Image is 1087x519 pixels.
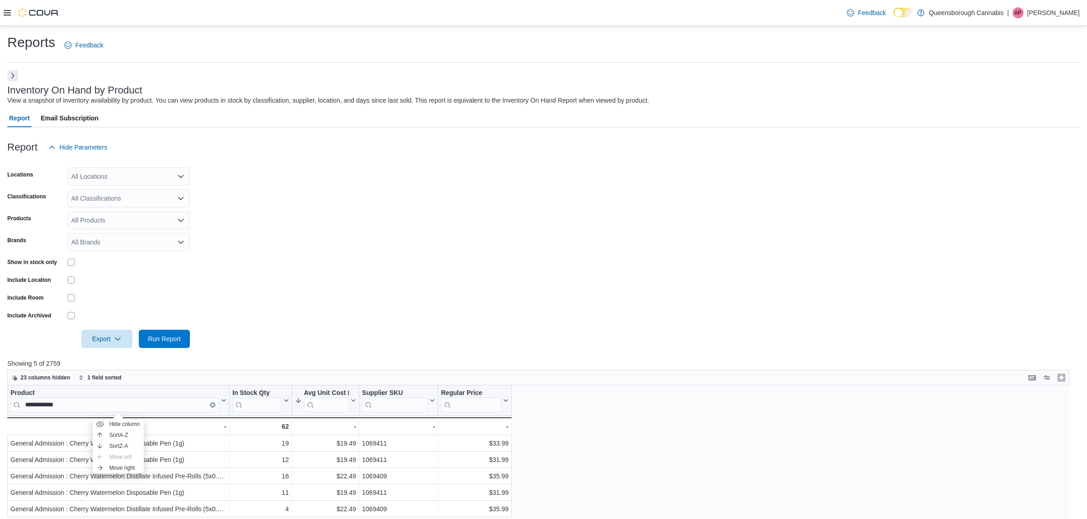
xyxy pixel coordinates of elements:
div: $22.49 [295,471,356,482]
button: Open list of options [177,239,184,246]
span: Sort Z-A [109,442,128,450]
div: In Stock Qty [232,389,282,412]
a: Feedback [61,36,107,54]
div: $19.49 [295,487,356,498]
div: $35.99 [441,471,509,482]
p: Showing 5 of 2759 [7,359,1080,368]
div: 12 [232,454,289,465]
button: Open list of options [177,173,184,180]
span: Report [9,109,30,127]
label: Products [7,215,31,222]
input: Dark Mode [893,8,913,17]
button: Enter fullscreen [1056,372,1067,383]
button: SortA-Z [93,430,144,441]
button: Move left [93,452,144,462]
button: Hide Parameters [45,138,111,156]
div: April Petrie [1013,7,1024,18]
button: Regular Price [441,389,509,412]
button: Hide column [93,419,144,430]
span: 1 field sorted [88,374,122,381]
p: Queensborough Cannabis [929,7,1003,18]
div: 16 [232,471,289,482]
span: Hide column [109,420,140,428]
span: AP [1014,7,1022,18]
h3: Report [7,142,37,153]
button: Export [81,330,132,348]
label: Include Location [7,276,51,284]
div: Avg Unit Cost In Stock [304,389,349,397]
div: 4 [232,503,289,514]
h3: Inventory On Hand by Product [7,85,142,96]
span: Export [87,330,127,348]
div: View a snapshot of inventory availability by product. You can view products in stock by classific... [7,96,649,105]
span: Dark Mode [893,17,894,18]
button: Next [7,70,18,81]
div: Product [11,389,219,412]
a: Feedback [843,4,889,22]
div: In Stock Qty [232,389,282,397]
button: 1 field sorted [75,372,126,383]
div: General Admission : Cherry Watermelon Disposable Pen (1g) [11,487,226,498]
label: Locations [7,171,33,178]
button: Keyboard shortcuts [1027,372,1038,383]
span: Feedback [858,8,886,17]
h1: Reports [7,33,55,52]
div: - [10,421,226,432]
div: 19 [232,438,289,449]
div: $31.99 [441,454,509,465]
button: SortZ-A [93,441,144,452]
div: Avg Unit Cost In Stock [304,389,349,412]
div: Regular Price [441,389,501,412]
label: Include Room [7,294,43,301]
label: Show in stock only [7,259,57,266]
label: Include Archived [7,312,51,319]
button: Supplier SKU [362,389,435,412]
label: Brands [7,237,26,244]
button: Move right [93,462,144,473]
div: 1069409 [362,503,435,514]
span: Move left [109,453,131,461]
span: Feedback [75,41,103,50]
div: $35.99 [441,503,509,514]
p: [PERSON_NAME] [1027,7,1080,18]
label: Classifications [7,193,46,200]
div: - [441,421,509,432]
div: $22.49 [295,503,356,514]
button: Clear input [210,402,215,407]
div: $31.99 [441,487,509,498]
div: $19.49 [295,454,356,465]
div: General Admission : Cherry Watermelon Distillate Infused Pre-Rolls (5x0.5g) [11,471,226,482]
div: 62 [232,421,289,432]
button: Run Report [139,330,190,348]
button: ProductClear input [11,389,226,412]
div: Product [11,389,219,397]
button: Display options [1041,372,1052,383]
button: In Stock Qty [232,389,289,412]
span: Sort A-Z [109,431,128,439]
div: $33.99 [441,438,509,449]
div: 1069411 [362,487,435,498]
span: Hide Parameters [59,143,107,152]
button: Avg Unit Cost In Stock [295,389,356,412]
div: 1069411 [362,454,435,465]
span: Move right [109,464,135,472]
button: Open list of options [177,195,184,202]
p: | [1007,7,1009,18]
button: 23 columns hidden [8,372,74,383]
span: Run Report [148,334,181,343]
div: Supplier SKU [362,389,428,412]
div: Regular Price [441,389,501,397]
span: 23 columns hidden [21,374,70,381]
div: 1069409 [362,471,435,482]
button: Open list of options [177,217,184,224]
div: $19.49 [295,438,356,449]
div: General Admission : Cherry Watermelon Disposable Pen (1g) [11,454,226,465]
div: Supplier SKU [362,389,428,397]
div: General Admission : Cherry Watermelon Distillate Infused Pre-Rolls (5x0.5g) [11,503,226,514]
div: - [362,421,435,432]
span: Email Subscription [41,109,99,127]
div: - [295,421,356,432]
div: 1069411 [362,438,435,449]
img: Cova [18,8,59,17]
div: General Admission : Cherry Watermelon Disposable Pen (1g) [11,438,226,449]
